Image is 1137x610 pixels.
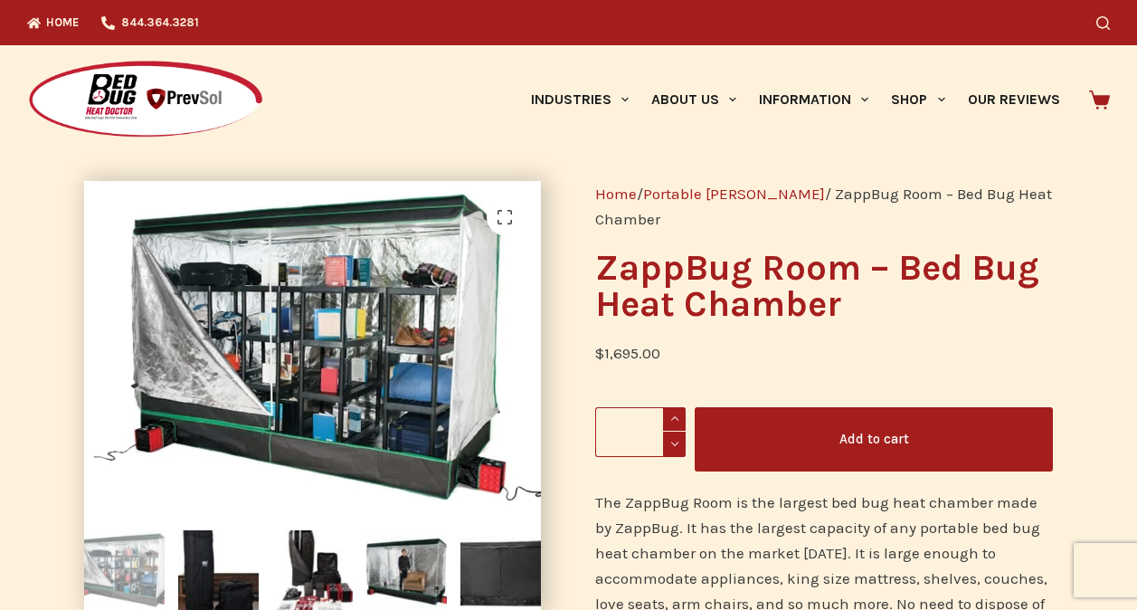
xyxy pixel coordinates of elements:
a: View full-screen image gallery [487,199,523,235]
a: Shop [880,45,956,154]
nav: Primary [519,45,1071,154]
h1: ZappBug Room – Bed Bug Heat Chamber [595,250,1053,322]
a: Our Reviews [956,45,1071,154]
a: Portable [PERSON_NAME] [643,185,825,203]
bdi: 1,695.00 [595,344,660,362]
input: Product quantity [595,407,686,457]
a: Industries [519,45,640,154]
a: ZappBug Room - Bed Bug Heat Chamber [84,338,547,356]
a: Home [595,185,637,203]
a: About Us [640,45,747,154]
span: $ [595,344,604,362]
a: Information [748,45,880,154]
button: Search [1096,16,1110,30]
button: Add to cart [695,407,1053,472]
nav: Breadcrumb [595,181,1053,232]
img: ZappBug Room - Bed Bug Heat Chamber [84,181,547,517]
img: Prevsol/Bed Bug Heat Doctor [27,60,264,140]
